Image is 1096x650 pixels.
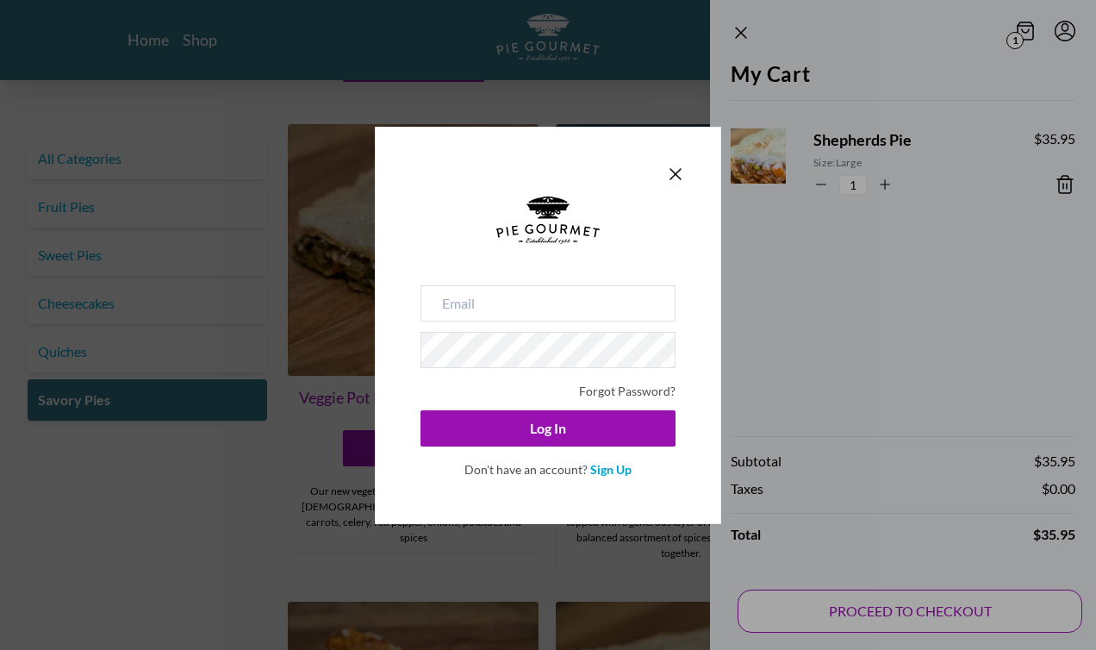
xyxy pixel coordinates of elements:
[420,285,676,322] input: Email
[420,410,676,447] button: Log In
[464,462,588,477] span: Don't have an account?
[579,384,676,398] a: Forgot Password?
[590,462,632,477] a: Sign Up
[665,164,686,184] button: Close panel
